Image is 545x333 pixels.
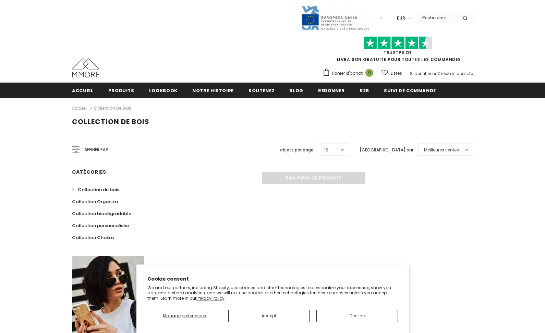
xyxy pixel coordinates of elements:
a: Blog [289,83,303,98]
a: Collection personnalisée [72,220,129,232]
a: Accueil [72,83,94,98]
span: Blog [289,87,303,94]
span: B2B [360,87,369,94]
a: B2B [360,83,369,98]
span: Collection biodégradable [72,210,131,217]
span: EUR [397,15,405,22]
a: Collection Organika [72,196,118,208]
span: 0 [365,69,373,77]
span: or [432,71,436,76]
label: objets par page [280,147,314,153]
span: Catégories [72,169,106,175]
a: soutenez [249,83,275,98]
span: Listes [391,70,402,77]
a: TrustPilot [384,50,412,56]
span: Affiner par [84,146,108,153]
span: 12 [324,147,328,153]
span: Redonner [318,87,345,94]
span: Notre histoire [192,87,234,94]
a: S'identifier [410,71,431,76]
span: Manage preferences [163,313,206,319]
span: Collection de bois [72,117,149,126]
input: Search Site [418,13,458,23]
a: Panier d'achat 0 [323,68,377,78]
a: Lookbook [149,83,178,98]
a: Collection de bois [72,184,119,196]
span: LIVRAISON GRATUITE POUR TOUTES LES COMMANDES [323,39,473,62]
a: Javni Razpis [301,15,370,21]
span: Panier d'achat [332,70,363,77]
span: Produits [108,87,134,94]
span: soutenez [249,87,275,94]
img: Javni Razpis [301,5,370,30]
a: Accueil [72,104,87,112]
button: Accept [228,310,310,322]
span: Collection de bois [78,186,119,193]
a: Produits [108,83,134,98]
span: Collection personnalisée [72,222,129,229]
a: Collection de bois [94,105,131,111]
label: [GEOGRAPHIC_DATA] par [360,147,413,153]
img: Cas MMORE [72,58,99,77]
a: Redonner [318,83,345,98]
a: Collection biodégradable [72,208,131,220]
a: Listes [381,67,402,79]
a: Suivi de commande [384,83,436,98]
span: Meilleures ventes [424,147,459,153]
h2: Cookie consent [147,275,398,283]
span: Accueil [72,87,94,94]
a: Créez un compte [437,71,473,76]
a: Privacy Policy [196,295,225,301]
span: Collection Chakra [72,234,114,241]
button: Decline [316,310,398,322]
a: Collection Chakra [72,232,114,244]
a: Notre histoire [192,83,234,98]
span: Suivi de commande [384,87,436,94]
button: Manage preferences [147,310,221,322]
span: Collection Organika [72,198,118,205]
p: We and our partners, including Shopify, use cookies and other technologies to personalize your ex... [147,285,398,301]
span: Lookbook [149,87,178,94]
img: Faites confiance aux étoiles pilotes [364,36,432,50]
